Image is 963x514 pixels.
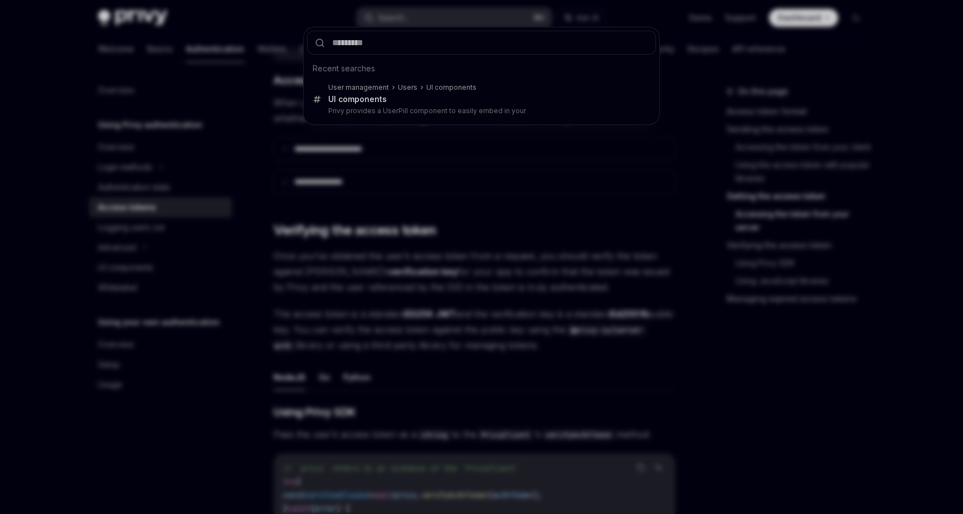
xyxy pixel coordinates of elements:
[426,83,476,92] div: UI components
[328,94,359,104] b: UI comp
[398,83,417,92] div: Users
[328,83,389,92] div: User management
[313,63,375,74] span: Recent searches
[328,106,633,115] p: Privy provides a UserPill component to easily embed in your
[328,94,387,104] div: onents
